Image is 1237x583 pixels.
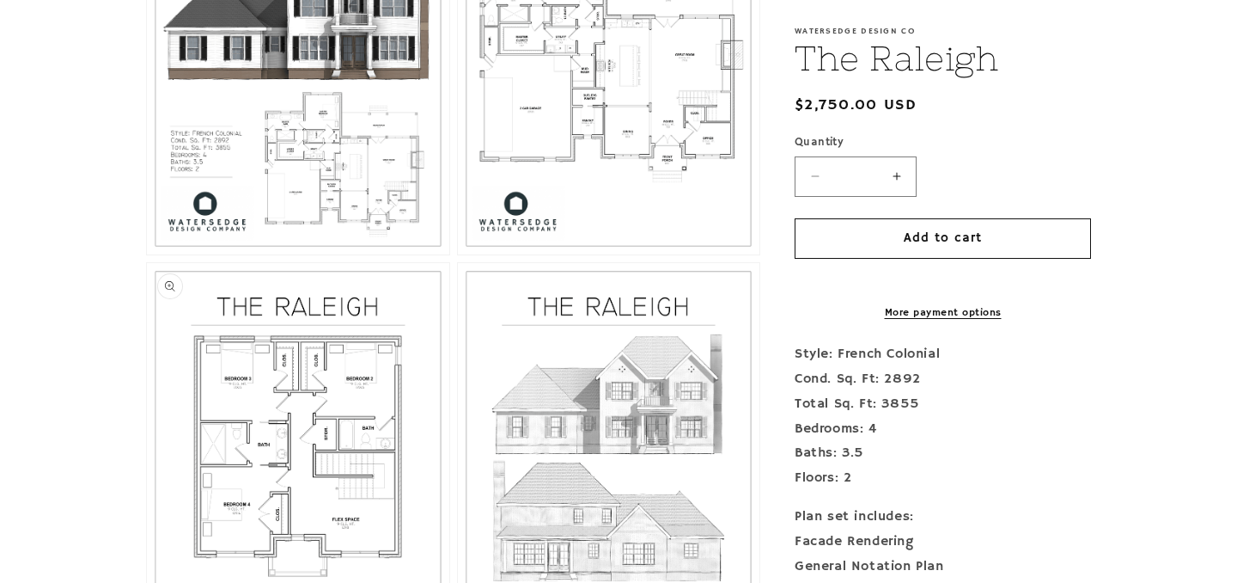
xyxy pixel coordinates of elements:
button: Add to cart [795,218,1091,259]
span: $2,750.00 USD [795,94,917,117]
div: General Notation Plan [795,555,1091,580]
div: Plan set includes: [795,505,1091,530]
p: Watersedge Design Co [795,26,1091,36]
p: Style: French Colonial Cond. Sq. Ft: 2892 Total Sq. Ft: 3855 Bedrooms: 4 Baths: 3.5 Floors: 2 [795,342,1091,491]
a: More payment options [795,305,1091,321]
label: Quantity [795,134,1091,151]
h1: The Raleigh [795,36,1091,81]
div: Facade Rendering [795,530,1091,555]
